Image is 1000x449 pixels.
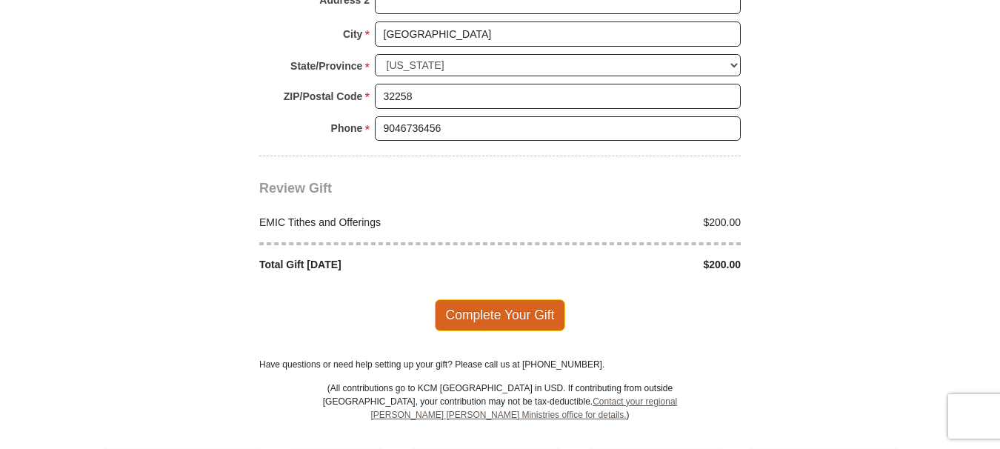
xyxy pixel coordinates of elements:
strong: ZIP/Postal Code [284,86,363,107]
span: Complete Your Gift [435,299,566,330]
div: Total Gift [DATE] [252,257,501,273]
a: Contact your regional [PERSON_NAME] [PERSON_NAME] Ministries office for details. [370,396,677,420]
p: (All contributions go to KCM [GEOGRAPHIC_DATA] in USD. If contributing from outside [GEOGRAPHIC_D... [322,382,678,448]
div: EMIC Tithes and Offerings [252,215,501,230]
strong: City [343,24,362,44]
strong: Phone [331,118,363,139]
div: $200.00 [500,257,749,273]
span: Review Gift [259,181,332,196]
p: Have questions or need help setting up your gift? Please call us at [PHONE_NUMBER]. [259,358,741,371]
strong: State/Province [290,56,362,76]
div: $200.00 [500,215,749,230]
